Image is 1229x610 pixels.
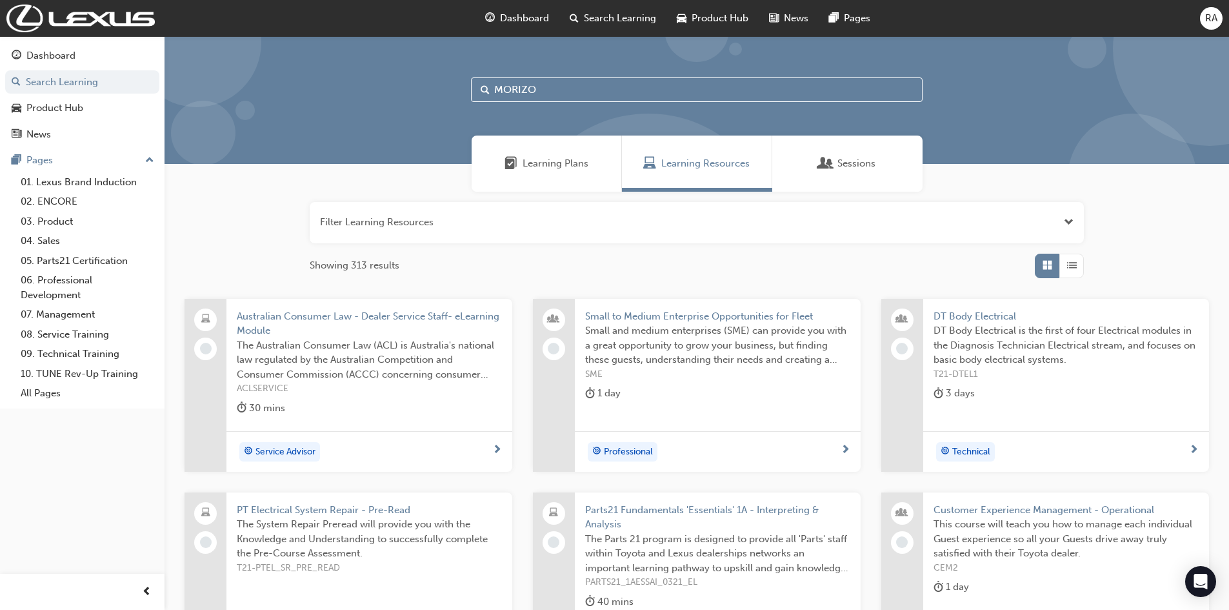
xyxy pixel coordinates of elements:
span: learningRecordVerb_NONE-icon [548,536,559,548]
a: 02. ENCORE [15,192,159,212]
a: 10. TUNE Rev-Up Training [15,364,159,384]
span: news-icon [12,129,21,141]
span: learningRecordVerb_NONE-icon [200,536,212,548]
div: Open Intercom Messenger [1185,566,1216,597]
span: Australian Consumer Law - Dealer Service Staff- eLearning Module [237,309,502,338]
span: target-icon [592,443,601,460]
a: guage-iconDashboard [475,5,559,32]
a: Small to Medium Enterprise Opportunities for FleetSmall and medium enterprises (SME) can provide ... [533,299,861,472]
button: Open the filter [1064,215,1074,230]
a: 08. Service Training [15,325,159,345]
span: Learning Plans [523,156,588,171]
span: Learning Resources [661,156,750,171]
span: people-icon [549,311,558,328]
span: next-icon [492,445,502,456]
a: SessionsSessions [772,136,923,192]
span: PARTS21_1AESSAI_0321_EL [585,575,850,590]
a: Australian Consumer Law - Dealer Service Staff- eLearning ModuleThe Australian Consumer Law (ACL)... [185,299,512,472]
span: Parts21 Fundamentals 'Essentials' 1A - Interpreting & Analysis [585,503,850,532]
button: RA [1200,7,1223,30]
span: learningRecordVerb_NONE-icon [548,343,559,354]
span: laptop-icon [201,505,210,522]
span: DT Body Electrical [934,309,1199,324]
a: Product Hub [5,96,159,120]
span: Sessions [837,156,875,171]
span: Service Advisor [255,445,315,460]
span: Small and medium enterprises (SME) can provide you with a great opportunity to grow your business... [585,323,850,367]
span: Technical [952,445,990,460]
span: pages-icon [829,10,839,26]
span: Showing 313 results [310,258,399,273]
div: 30 mins [237,400,285,416]
span: up-icon [145,152,154,169]
span: Learning Resources [643,156,656,171]
div: Pages [26,153,53,168]
span: guage-icon [12,50,21,62]
span: learningRecordVerb_NONE-icon [896,536,908,548]
span: laptop-icon [201,311,210,328]
span: T21-DTEL1 [934,367,1199,382]
span: Sessions [819,156,832,171]
span: search-icon [570,10,579,26]
span: duration-icon [934,385,943,402]
span: DT Body Electrical is the first of four Electrical modules in the Diagnosis Technician Electrical... [934,323,1199,367]
div: 1 day [585,385,621,402]
span: learningRecordVerb_NONE-icon [200,343,212,354]
a: DT Body ElectricalDT Body Electrical is the first of four Electrical modules in the Diagnosis Tec... [881,299,1209,472]
span: duration-icon [934,579,943,595]
span: target-icon [244,443,253,460]
a: 03. Product [15,212,159,232]
span: Search [481,83,490,97]
span: duration-icon [585,594,595,610]
span: RA [1205,11,1217,26]
span: Pages [844,11,870,26]
span: The Australian Consumer Law (ACL) is Australia's national law regulated by the Australian Competi... [237,338,502,382]
a: Dashboard [5,44,159,68]
a: News [5,123,159,147]
span: The Parts 21 program is designed to provide all 'Parts' staff within Toyota and Lexus dealerships... [585,532,850,576]
a: 04. Sales [15,231,159,251]
a: search-iconSearch Learning [559,5,666,32]
button: Pages [5,148,159,172]
span: duration-icon [585,385,595,402]
span: T21-PTEL_SR_PRE_READ [237,561,502,576]
span: duration-icon [237,400,246,416]
span: news-icon [769,10,779,26]
a: Search Learning [5,70,159,94]
span: List [1067,258,1077,273]
span: pages-icon [12,155,21,167]
div: 3 days [934,385,975,402]
a: pages-iconPages [819,5,881,32]
a: Learning PlansLearning Plans [472,136,622,192]
div: 1 day [934,579,969,595]
span: learningRecordVerb_NONE-icon [896,343,908,354]
a: 01. Lexus Brand Induction [15,172,159,192]
span: The System Repair Preread will provide you with the Knowledge and Understanding to successfully c... [237,517,502,561]
span: Small to Medium Enterprise Opportunities for Fleet [585,309,850,324]
span: Dashboard [500,11,549,26]
a: 09. Technical Training [15,344,159,364]
span: Grid [1043,258,1052,273]
a: 06. Professional Development [15,270,159,305]
a: All Pages [15,383,159,403]
a: car-iconProduct Hub [666,5,759,32]
span: laptop-icon [549,505,558,522]
a: news-iconNews [759,5,819,32]
div: Product Hub [26,101,83,116]
img: Trak [6,5,155,32]
a: Learning ResourcesLearning Resources [622,136,772,192]
span: Product Hub [692,11,748,26]
div: News [26,127,51,142]
span: Customer Experience Management - Operational [934,503,1199,518]
span: guage-icon [485,10,495,26]
a: 05. Parts21 Certification [15,251,159,271]
div: Dashboard [26,48,75,63]
span: prev-icon [142,584,152,600]
span: Search Learning [584,11,656,26]
span: Learning Plans [505,156,517,171]
a: 07. Management [15,305,159,325]
span: This course will teach you how to manage each individual Guest experience so all your Guests driv... [934,517,1199,561]
span: target-icon [941,443,950,460]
